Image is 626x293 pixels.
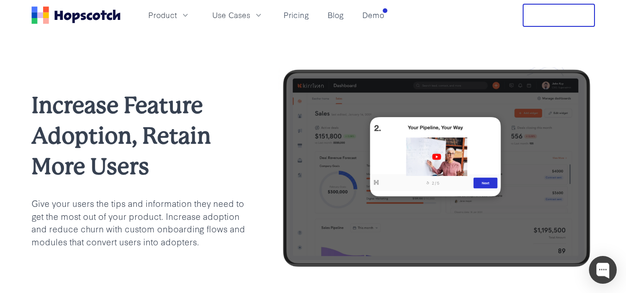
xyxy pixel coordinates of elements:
img: hopscotch-feature-adoption-tooltips-2 [278,68,595,271]
h1: Increase Feature Adoption, Retain More Users [32,90,249,182]
span: Use Cases [212,9,250,21]
p: Give your users the tips and information they need to get the most out of your product. Increase ... [32,197,249,249]
a: Demo [359,7,388,23]
a: Home [32,6,120,24]
a: Pricing [280,7,313,23]
button: Free Trial [523,4,595,27]
button: Product [143,7,196,23]
a: Blog [324,7,348,23]
button: Use Cases [207,7,269,23]
span: Product [148,9,177,21]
